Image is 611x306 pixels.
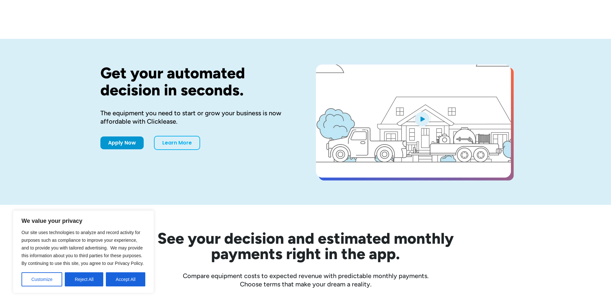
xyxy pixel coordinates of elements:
button: Reject All [65,272,103,286]
div: We value your privacy [13,210,154,293]
button: Accept All [106,272,145,286]
h2: See your decision and estimated monthly payments right in the app. [126,231,485,261]
h1: Get your automated decision in seconds. [100,65,295,99]
a: Apply Now [100,136,144,149]
p: We value your privacy [21,217,145,225]
a: Learn More [154,136,200,150]
button: Customize [21,272,62,286]
div: The equipment you need to start or grow your business is now affordable with Clicklease. [100,109,295,126]
div: Compare equipment costs to expected revenue with predictable monthly payments. Choose terms that ... [100,272,511,288]
img: Blue play button logo on a light blue circular background [413,110,431,128]
a: open lightbox [316,65,511,178]
span: Our site uses technologies to analyze and record activity for purposes such as compliance to impr... [21,230,144,266]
